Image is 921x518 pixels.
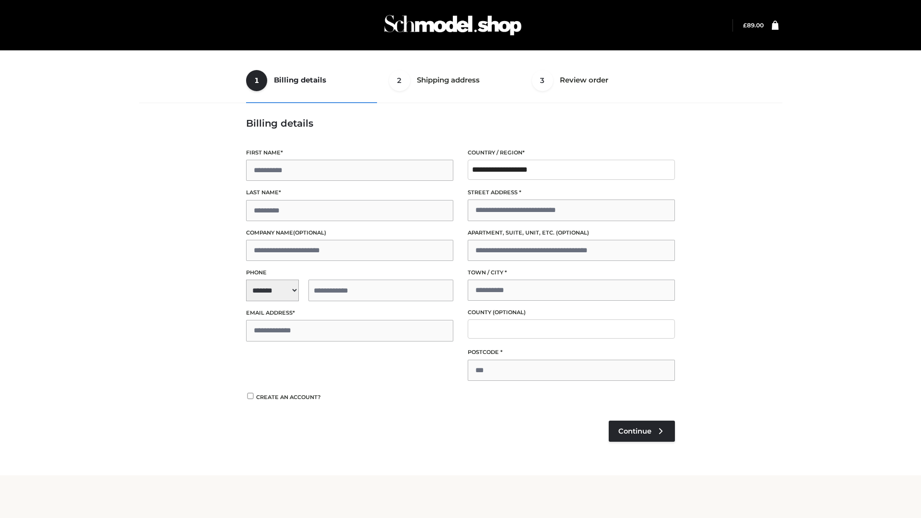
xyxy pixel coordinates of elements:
[468,348,675,357] label: Postcode
[618,427,651,436] span: Continue
[609,421,675,442] a: Continue
[743,22,764,29] bdi: 89.00
[493,309,526,316] span: (optional)
[468,188,675,197] label: Street address
[246,228,453,237] label: Company name
[246,308,453,318] label: Email address
[381,6,525,44] img: Schmodel Admin 964
[743,22,747,29] span: £
[468,268,675,277] label: Town / City
[246,393,255,399] input: Create an account?
[246,148,453,157] label: First name
[468,308,675,317] label: County
[743,22,764,29] a: £89.00
[246,188,453,197] label: Last name
[556,229,589,236] span: (optional)
[468,228,675,237] label: Apartment, suite, unit, etc.
[256,394,321,400] span: Create an account?
[246,268,453,277] label: Phone
[468,148,675,157] label: Country / Region
[293,229,326,236] span: (optional)
[246,118,675,129] h3: Billing details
